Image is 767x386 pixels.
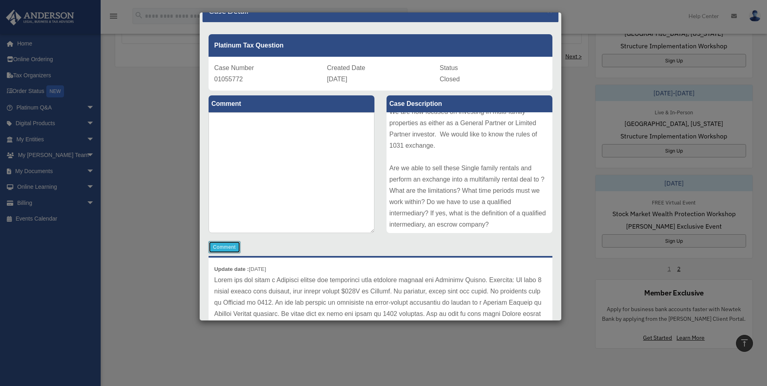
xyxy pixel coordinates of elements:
[387,95,552,112] label: Case Description
[214,76,243,83] span: 01055772
[440,64,458,71] span: Status
[440,76,460,83] span: Closed
[387,112,552,233] div: We have 2 single family home rentals, each valued around $250K in [US_STATE]. No leverage, owned ...
[214,266,249,272] b: Update date :
[209,241,240,253] button: Comment
[209,34,552,57] div: Platinum Tax Question
[327,64,365,71] span: Created Date
[327,76,347,83] span: [DATE]
[214,64,254,71] span: Case Number
[547,6,552,14] button: Close
[214,266,266,272] small: [DATE]
[209,95,374,112] label: Comment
